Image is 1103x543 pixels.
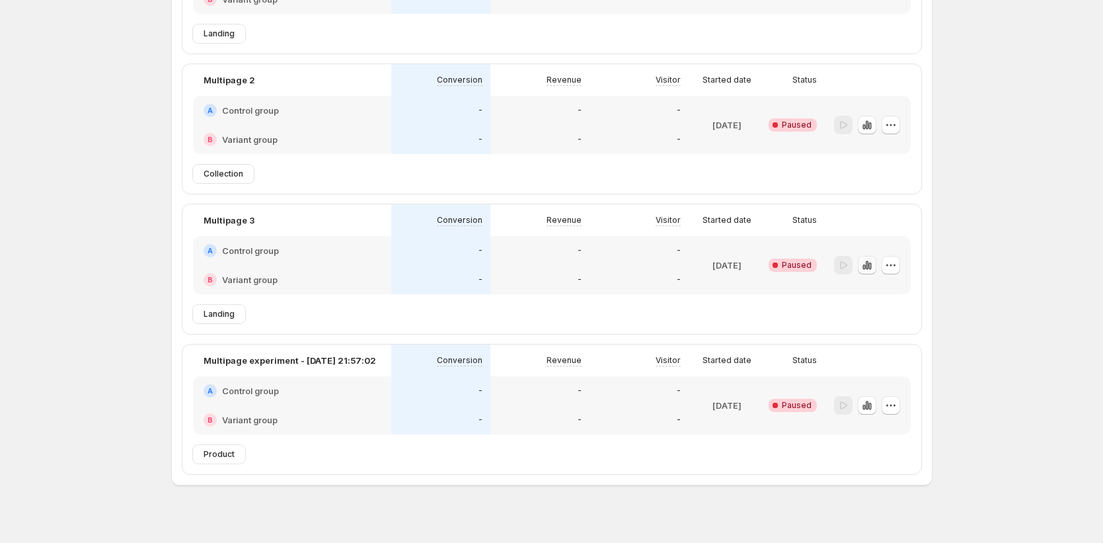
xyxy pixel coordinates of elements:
[677,245,681,256] p: -
[208,416,213,424] h2: B
[204,28,235,39] span: Landing
[478,105,482,116] p: -
[703,75,751,85] p: Started date
[677,134,681,145] p: -
[208,387,213,395] h2: A
[656,215,681,226] p: Visitor
[478,134,482,145] p: -
[478,415,482,425] p: -
[437,75,482,85] p: Conversion
[208,276,213,284] h2: B
[222,273,278,286] h2: Variant group
[547,355,582,366] p: Revenue
[208,247,213,255] h2: A
[792,75,817,85] p: Status
[204,354,376,367] p: Multipage experiment - [DATE] 21:57:02
[208,136,213,144] h2: B
[703,215,751,226] p: Started date
[437,355,482,366] p: Conversion
[204,214,254,227] p: Multipage 3
[677,105,681,116] p: -
[222,104,279,117] h2: Control group
[578,415,582,425] p: -
[656,355,681,366] p: Visitor
[792,215,817,226] p: Status
[204,73,255,87] p: Multipage 2
[712,399,742,412] p: [DATE]
[712,259,742,272] p: [DATE]
[222,413,278,427] h2: Variant group
[204,449,235,460] span: Product
[792,355,817,366] p: Status
[222,133,278,146] h2: Variant group
[782,120,812,130] span: Paused
[547,75,582,85] p: Revenue
[782,400,812,411] span: Paused
[703,355,751,366] p: Started date
[677,386,681,396] p: -
[478,245,482,256] p: -
[578,134,582,145] p: -
[478,386,482,396] p: -
[437,215,482,226] p: Conversion
[677,415,681,425] p: -
[222,244,279,257] h2: Control group
[578,386,582,396] p: -
[204,169,243,179] span: Collection
[547,215,582,226] p: Revenue
[222,384,279,397] h2: Control group
[478,274,482,285] p: -
[204,309,235,319] span: Landing
[712,118,742,132] p: [DATE]
[656,75,681,85] p: Visitor
[677,274,681,285] p: -
[782,260,812,271] span: Paused
[578,274,582,285] p: -
[578,105,582,116] p: -
[578,245,582,256] p: -
[208,106,213,114] h2: A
